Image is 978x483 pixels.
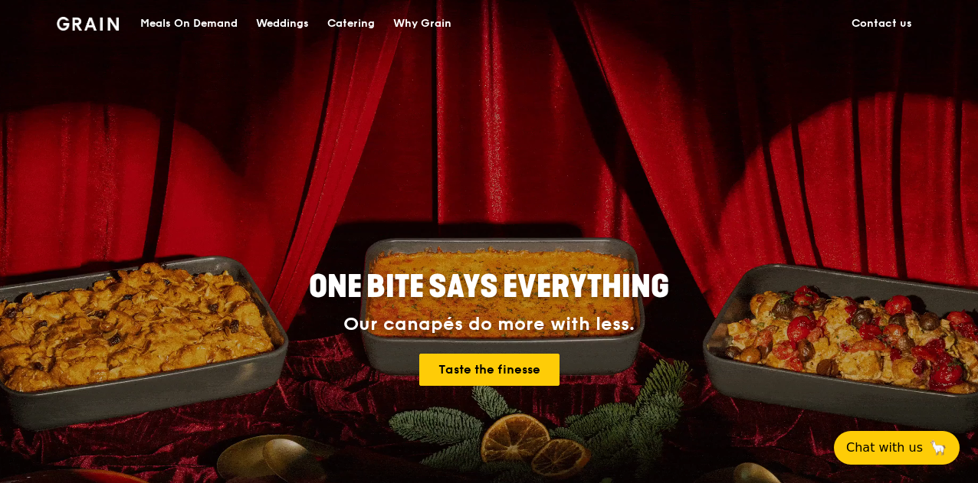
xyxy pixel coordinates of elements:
div: Catering [327,1,375,47]
a: Contact us [842,1,921,47]
a: Weddings [247,1,318,47]
div: Why Grain [393,1,451,47]
img: Grain [57,17,119,31]
div: Meals On Demand [140,1,238,47]
span: Chat with us [846,439,923,457]
a: Why Grain [384,1,461,47]
button: Chat with us🦙 [834,431,960,465]
span: ONE BITE SAYS EVERYTHING [309,269,669,305]
a: Taste the finesse [419,354,560,386]
div: Weddings [256,1,309,47]
span: 🦙 [929,439,947,457]
div: Our canapés do more with less. [213,314,765,335]
a: Catering [318,1,384,47]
